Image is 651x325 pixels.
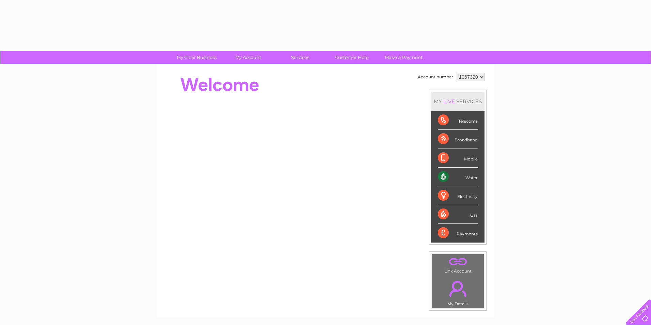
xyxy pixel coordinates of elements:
div: Electricity [438,186,478,205]
div: Broadband [438,130,478,149]
a: Customer Help [324,51,380,64]
td: Link Account [431,254,484,275]
div: Mobile [438,149,478,168]
a: My Clear Business [169,51,225,64]
a: . [433,256,482,268]
div: LIVE [442,98,456,105]
div: MY SERVICES [431,92,485,111]
td: My Details [431,275,484,308]
a: My Account [220,51,276,64]
a: Services [272,51,328,64]
div: Gas [438,205,478,224]
div: Water [438,168,478,186]
div: Payments [438,224,478,242]
td: Account number [416,71,455,83]
a: . [433,277,482,300]
div: Telecoms [438,111,478,130]
a: Make A Payment [376,51,432,64]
